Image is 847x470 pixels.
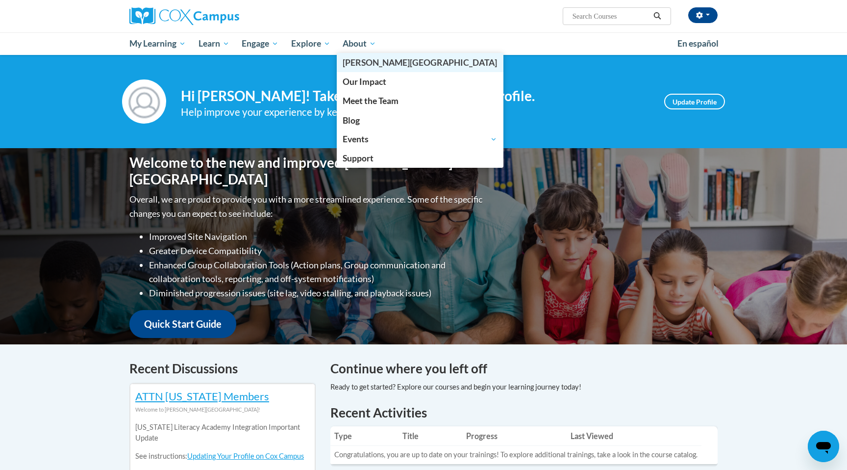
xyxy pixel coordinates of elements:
th: Title [399,426,463,446]
a: My Learning [123,32,192,55]
th: Last Viewed [567,426,701,446]
td: Congratulations, you are up to date on your trainings! To explore additional trainings, take a lo... [330,446,701,464]
span: Our Impact [343,77,386,87]
h4: Continue where you left off [330,359,718,378]
div: Help improve your experience by keeping your profile up to date. [181,104,649,120]
a: Explore [285,32,337,55]
p: [US_STATE] Literacy Academy Integration Important Update [135,422,310,444]
a: Blog [337,111,504,130]
a: Meet the Team [337,91,504,110]
input: Search Courses [572,10,650,22]
span: Blog [343,115,360,126]
li: Improved Site Navigation [149,230,485,244]
span: [PERSON_NAME][GEOGRAPHIC_DATA] [343,57,497,68]
a: Quick Start Guide [129,310,236,338]
span: Events [343,133,497,145]
span: Support [343,153,374,163]
span: My Learning [129,38,186,50]
div: Welcome to [PERSON_NAME][GEOGRAPHIC_DATA]! [135,404,310,415]
img: Cox Campus [129,7,239,25]
span: Engage [242,38,278,50]
h1: Recent Activities [330,404,718,421]
h1: Welcome to the new and improved [PERSON_NAME][GEOGRAPHIC_DATA] [129,155,485,187]
a: Learn [192,32,236,55]
button: Account Settings [688,7,718,23]
th: Type [330,426,399,446]
span: About [343,38,376,50]
a: Cox Campus [337,53,504,72]
a: Engage [235,32,285,55]
iframe: Button to launch messaging window [808,431,839,462]
p: See instructions: [135,451,310,462]
a: Our Impact [337,72,504,91]
div: Main menu [115,32,732,55]
h4: Hi [PERSON_NAME]! Take a minute to review your profile. [181,88,649,104]
h4: Recent Discussions [129,359,316,378]
a: Support [337,149,504,168]
a: About [337,32,383,55]
span: Explore [291,38,330,50]
a: ATTN [US_STATE] Members [135,390,269,403]
button: Search [650,10,665,22]
a: Events [337,130,504,149]
th: Progress [462,426,567,446]
p: Overall, we are proud to provide you with a more streamlined experience. Some of the specific cha... [129,192,485,221]
a: Updating Your Profile on Cox Campus [187,452,304,460]
a: Cox Campus [129,7,316,25]
a: Update Profile [664,94,725,109]
span: Meet the Team [343,96,399,106]
a: En español [671,33,725,54]
li: Enhanced Group Collaboration Tools (Action plans, Group communication and collaboration tools, re... [149,258,485,287]
span: Learn [199,38,229,50]
span: En español [677,38,719,49]
li: Greater Device Compatibility [149,244,485,258]
li: Diminished progression issues (site lag, video stalling, and playback issues) [149,286,485,300]
img: Profile Image [122,79,166,124]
